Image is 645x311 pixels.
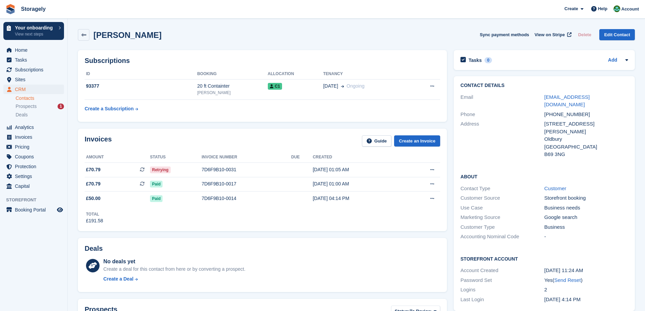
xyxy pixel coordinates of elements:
[15,85,56,94] span: CRM
[16,103,37,110] span: Prospects
[460,255,628,262] h2: Storefront Account
[201,166,291,173] div: 7D6F9B10-0031
[544,223,628,231] div: Business
[460,204,544,212] div: Use Case
[58,104,64,109] div: 1
[15,123,56,132] span: Analytics
[362,135,392,147] a: Guide
[3,75,64,84] a: menu
[16,103,64,110] a: Prospects 1
[86,180,101,187] span: £70.79
[197,90,267,96] div: [PERSON_NAME]
[86,166,101,173] span: £70.79
[3,205,64,215] a: menu
[15,142,56,152] span: Pricing
[485,57,492,63] div: 0
[93,30,162,40] h2: [PERSON_NAME]
[15,162,56,171] span: Protection
[85,245,103,252] h2: Deals
[18,3,48,15] a: Storagely
[3,142,64,152] a: menu
[598,5,607,12] span: Help
[5,4,16,14] img: stora-icon-8386f47178a22dfd0bd8f6a31ec36ba5ce8667c1dd55bd0f319d3a0aa187defe.svg
[544,276,628,284] div: Yes
[313,152,405,163] th: Created
[621,6,639,13] span: Account
[460,214,544,221] div: Marketing Source
[460,111,544,118] div: Phone
[268,69,323,80] th: Allocation
[201,152,291,163] th: Invoice number
[85,103,138,115] a: Create a Subscription
[150,181,163,187] span: Paid
[16,95,64,102] a: Contacts
[15,152,56,161] span: Coupons
[150,195,163,202] span: Paid
[544,214,628,221] div: Google search
[15,65,56,74] span: Subscriptions
[86,217,103,224] div: £191.58
[3,123,64,132] a: menu
[15,25,55,30] p: Your onboarding
[460,267,544,274] div: Account Created
[460,185,544,193] div: Contact Type
[460,173,628,180] h2: About
[544,233,628,241] div: -
[16,112,28,118] span: Deals
[85,57,440,65] h2: Subscriptions
[3,55,64,65] a: menu
[85,83,197,90] div: 93377
[469,57,482,63] h2: Tasks
[3,162,64,171] a: menu
[103,266,245,273] div: Create a deal for this contact from here or by converting a prospect.
[313,195,405,202] div: [DATE] 04:14 PM
[3,181,64,191] a: menu
[15,31,55,37] p: View next steps
[15,132,56,142] span: Invoices
[3,132,64,142] a: menu
[150,166,171,173] span: Retrying
[608,57,617,64] a: Add
[460,233,544,241] div: Accounting Nominal Code
[323,83,338,90] span: [DATE]
[3,85,64,94] a: menu
[544,94,590,108] a: [EMAIL_ADDRESS][DOMAIN_NAME]
[460,93,544,109] div: Email
[56,206,64,214] a: Preview store
[85,135,112,147] h2: Invoices
[15,55,56,65] span: Tasks
[544,296,581,302] time: 2025-06-30 15:14:48 UTC
[460,223,544,231] div: Customer Type
[460,276,544,284] div: Password Set
[347,83,365,89] span: Ongoing
[3,152,64,161] a: menu
[3,172,64,181] a: menu
[532,29,573,40] a: View on Stripe
[15,75,56,84] span: Sites
[15,45,56,55] span: Home
[544,135,628,143] div: Oldbury
[85,69,197,80] th: ID
[6,197,67,203] span: Storefront
[614,5,620,12] img: Notifications
[460,120,544,158] div: Address
[103,275,133,283] div: Create a Deal
[554,277,581,283] a: Send Reset
[201,180,291,187] div: 7D6F9B10-0017
[3,65,64,74] a: menu
[3,45,64,55] a: menu
[544,204,628,212] div: Business needs
[103,275,245,283] a: Create a Deal
[86,195,101,202] span: £50.00
[553,277,582,283] span: ( )
[394,135,440,147] a: Create an Invoice
[544,185,566,191] a: Customer
[291,152,313,163] th: Due
[599,29,635,40] a: Edit Contact
[575,29,594,40] button: Delete
[460,286,544,294] div: Logins
[197,83,267,90] div: 20 ft Containter
[15,172,56,181] span: Settings
[544,151,628,158] div: B69 3NG
[201,195,291,202] div: 7D6F9B10-0014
